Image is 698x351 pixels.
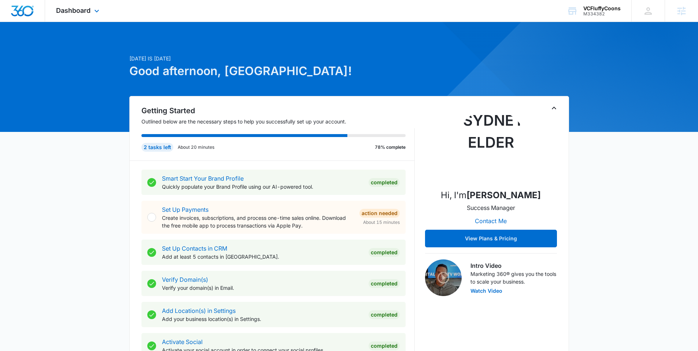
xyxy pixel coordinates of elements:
[19,19,81,25] div: Domain: [DOMAIN_NAME]
[20,43,26,48] img: tab_domain_overview_orange.svg
[178,144,214,151] p: About 20 minutes
[141,118,415,125] p: Outlined below are the necessary steps to help you successfully set up your account.
[162,307,236,314] a: Add Location(s) in Settings
[56,7,91,14] span: Dashboard
[425,230,557,247] button: View Plans & Pricing
[470,261,557,270] h3: Intro Video
[162,253,363,261] p: Add at least 5 contacts in [GEOGRAPHIC_DATA].
[468,212,514,230] button: Contact Me
[141,105,415,116] h2: Getting Started
[162,338,203,346] a: Activate Social
[369,178,400,187] div: Completed
[583,5,621,11] div: account name
[375,144,406,151] p: 78% complete
[467,203,515,212] p: Success Manager
[454,110,528,183] img: Sydney Elder
[550,104,558,112] button: Toggle Collapse
[129,62,420,80] h1: Good afternoon, [GEOGRAPHIC_DATA]!
[12,19,18,25] img: website_grey.svg
[162,276,208,283] a: Verify Domain(s)
[12,12,18,18] img: logo_orange.svg
[162,206,208,213] a: Set Up Payments
[129,55,420,62] p: [DATE] is [DATE]
[470,270,557,285] p: Marketing 360® gives you the tools to scale your business.
[583,11,621,16] div: account id
[162,183,363,191] p: Quickly populate your Brand Profile using our AI-powered tool.
[162,245,227,252] a: Set Up Contacts in CRM
[369,341,400,350] div: Completed
[73,43,79,48] img: tab_keywords_by_traffic_grey.svg
[369,248,400,257] div: Completed
[363,219,400,226] span: About 15 minutes
[441,189,541,202] p: Hi, I'm
[28,43,66,48] div: Domain Overview
[359,209,400,218] div: Action Needed
[162,214,354,229] p: Create invoices, subscriptions, and process one-time sales online. Download the free mobile app t...
[141,143,173,152] div: 2 tasks left
[162,284,363,292] p: Verify your domain(s) in Email.
[425,259,462,296] img: Intro Video
[81,43,123,48] div: Keywords by Traffic
[369,310,400,319] div: Completed
[369,279,400,288] div: Completed
[470,288,502,293] button: Watch Video
[162,315,363,323] p: Add your business location(s) in Settings.
[466,190,541,200] strong: [PERSON_NAME]
[21,12,36,18] div: v 4.0.25
[162,175,244,182] a: Smart Start Your Brand Profile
